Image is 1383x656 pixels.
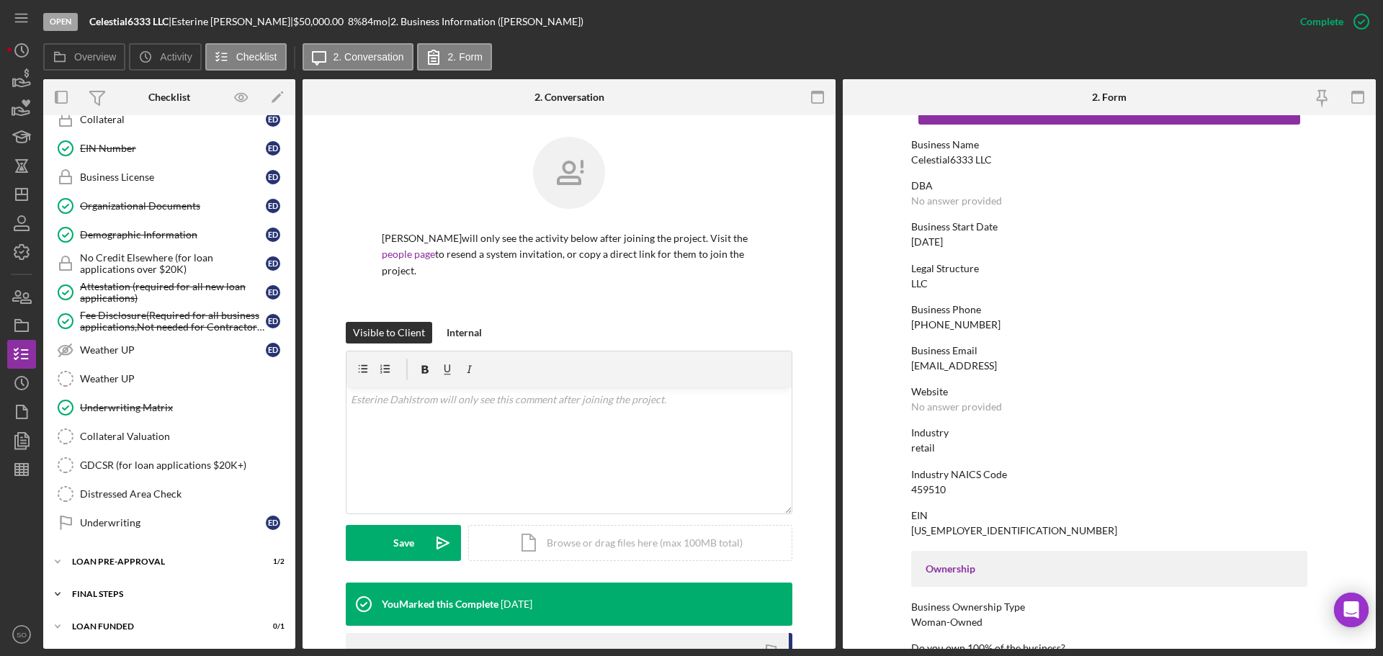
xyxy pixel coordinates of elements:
[266,141,280,156] div: E D
[17,631,27,639] text: SO
[911,427,1307,439] div: Industry
[50,422,288,451] a: Collateral Valuation
[129,43,201,71] button: Activity
[80,431,287,442] div: Collateral Valuation
[80,517,266,529] div: Underwriting
[1334,593,1369,627] div: Open Intercom Messenger
[50,249,288,278] a: No Credit Elsewhere (for loan applications over $20K)ED
[80,143,266,154] div: EIN Number
[911,642,1307,654] div: Do you own 100% of the business?
[534,91,604,103] div: 2. Conversation
[50,508,288,537] a: UnderwritingED
[80,488,287,500] div: Distressed Area Check
[80,114,266,125] div: Collateral
[266,170,280,184] div: E D
[74,51,116,63] label: Overview
[80,281,266,304] div: Attestation (required for all new loan applications)
[50,307,288,336] a: Fee Disclosure(Required for all business applications,Not needed for Contractor loans)ED
[382,248,435,260] a: people page
[303,43,413,71] button: 2. Conversation
[89,16,171,27] div: |
[50,192,288,220] a: Organizational DocumentsED
[80,171,266,183] div: Business License
[417,43,492,71] button: 2. Form
[353,322,425,343] div: Visible to Client
[50,393,288,422] a: Underwriting Matrix
[388,16,583,27] div: | 2. Business Information ([PERSON_NAME])
[266,314,280,328] div: E D
[346,322,432,343] button: Visible to Client
[911,278,928,289] div: LLC
[72,557,249,566] div: LOAN PRE-APPROVAL
[911,442,935,454] div: retail
[50,105,288,134] a: CollateralED
[80,252,266,275] div: No Credit Elsewhere (for loan applications over $20K)
[80,229,266,241] div: Demographic Information
[160,51,192,63] label: Activity
[911,510,1307,521] div: EIN
[911,319,1001,331] div: [PHONE_NUMBER]
[80,459,287,471] div: GDCSR (for loan applications $20K+)
[50,134,288,163] a: EIN NumberED
[171,16,293,27] div: Esterine [PERSON_NAME] |
[72,590,277,598] div: FINAL STEPS
[89,15,169,27] b: Celestial6333 LLC
[80,200,266,212] div: Organizational Documents
[1286,7,1376,36] button: Complete
[911,601,1307,613] div: Business Ownership Type
[911,360,997,372] div: [EMAIL_ADDRESS]
[50,220,288,249] a: Demographic InformationED
[266,199,280,213] div: E D
[236,51,277,63] label: Checklist
[911,386,1307,397] div: Website
[911,345,1307,356] div: Business Email
[911,304,1307,315] div: Business Phone
[447,322,482,343] div: Internal
[266,112,280,127] div: E D
[50,336,288,364] a: Weather UPED
[911,484,946,495] div: 459510
[7,620,36,649] button: SO
[293,16,348,27] div: $50,000.00
[266,228,280,242] div: E D
[1300,7,1343,36] div: Complete
[1092,91,1127,103] div: 2. Form
[80,310,266,333] div: Fee Disclosure(Required for all business applications,Not needed for Contractor loans)
[911,236,943,248] div: [DATE]
[266,343,280,357] div: E D
[362,16,388,27] div: 84 mo
[911,616,983,628] div: Woman-Owned
[50,480,288,508] a: Distressed Area Check
[266,285,280,300] div: E D
[911,195,1002,207] div: No answer provided
[72,622,249,631] div: LOAN FUNDED
[911,221,1307,233] div: Business Start Date
[50,278,288,307] a: Attestation (required for all new loan applications)ED
[80,344,266,356] div: Weather UP
[266,516,280,530] div: E D
[43,43,125,71] button: Overview
[911,263,1307,274] div: Legal Structure
[50,364,288,393] a: Weather UP
[259,557,285,566] div: 1 / 2
[501,598,532,610] time: 2025-07-28 15:28
[50,163,288,192] a: Business LicenseED
[439,322,489,343] button: Internal
[911,525,1117,536] div: [US_EMPLOYER_IDENTIFICATION_NUMBER]
[266,256,280,271] div: E D
[43,13,78,31] div: Open
[911,180,1307,192] div: DBA
[382,230,756,279] p: [PERSON_NAME] will only see the activity below after joining the project. Visit the to resend a s...
[348,16,362,27] div: 8 %
[205,43,287,71] button: Checklist
[259,622,285,631] div: 0 / 1
[448,51,483,63] label: 2. Form
[393,525,414,561] div: Save
[911,401,1002,413] div: No answer provided
[148,91,190,103] div: Checklist
[911,469,1307,480] div: Industry NAICS Code
[911,139,1307,150] div: Business Name
[80,402,287,413] div: Underwriting Matrix
[346,525,461,561] button: Save
[926,563,1293,575] div: Ownership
